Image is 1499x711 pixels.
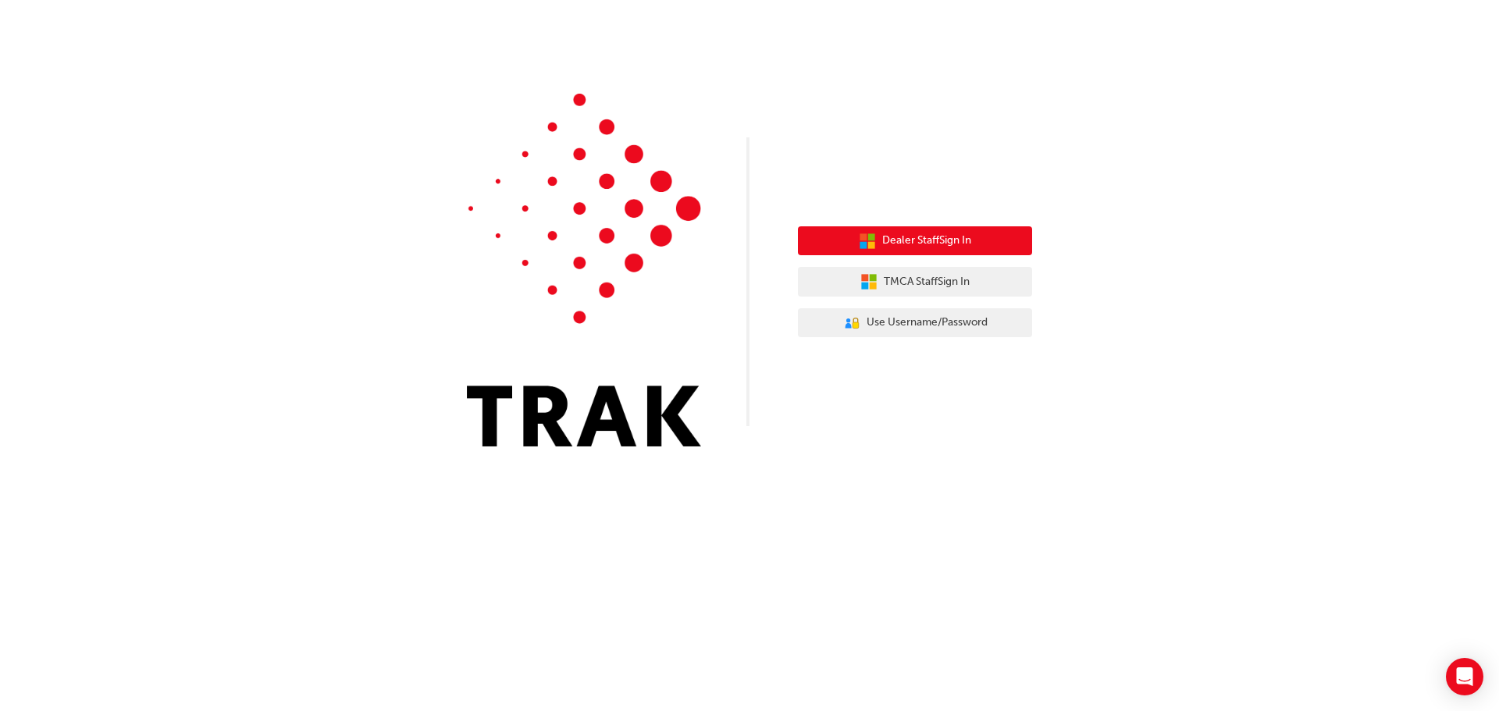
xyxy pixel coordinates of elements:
[1446,658,1483,695] div: Open Intercom Messenger
[884,273,970,291] span: TMCA Staff Sign In
[882,232,971,250] span: Dealer Staff Sign In
[798,267,1032,297] button: TMCA StaffSign In
[798,308,1032,338] button: Use Username/Password
[798,226,1032,256] button: Dealer StaffSign In
[867,314,988,332] span: Use Username/Password
[467,94,701,446] img: Trak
